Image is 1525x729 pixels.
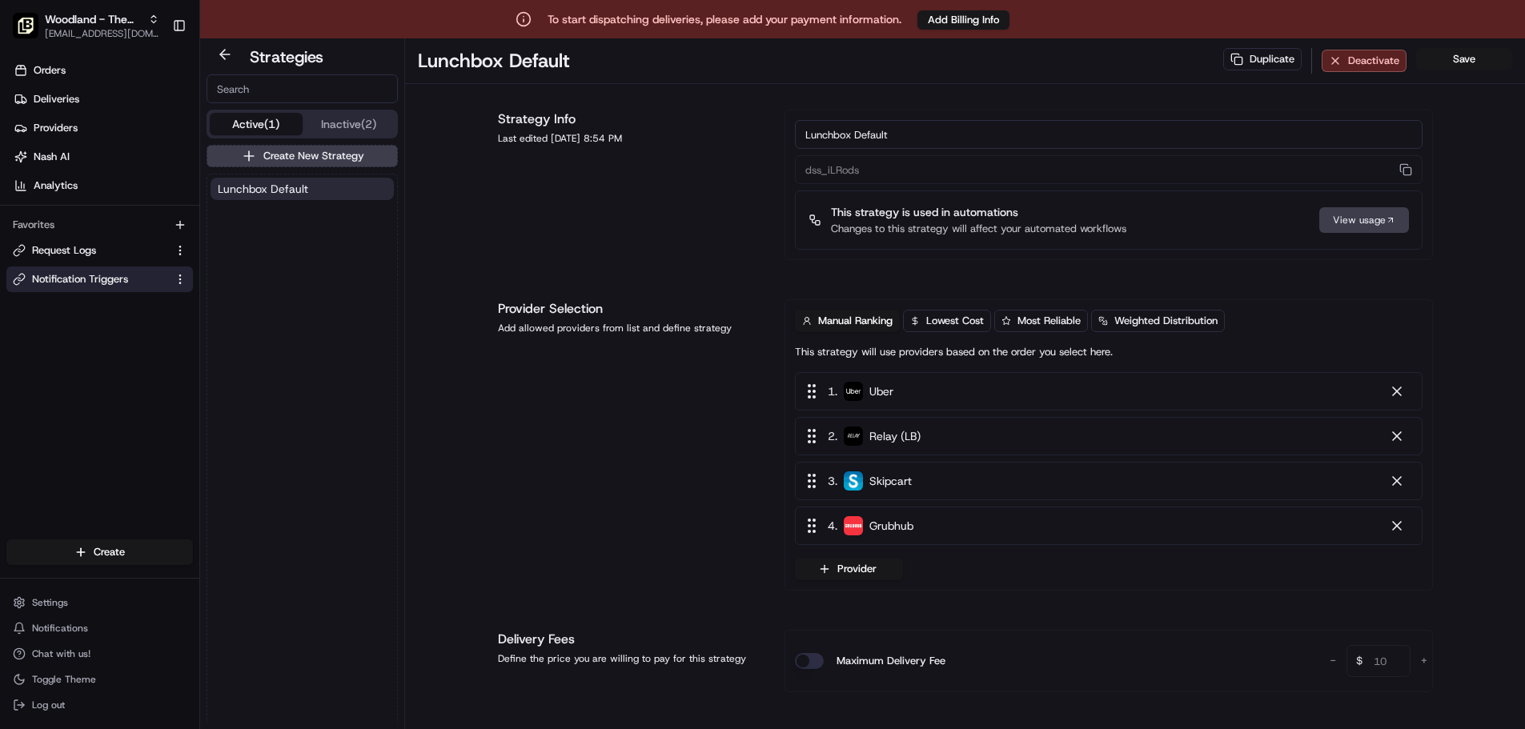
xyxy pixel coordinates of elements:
span: Lunchbox Default [218,181,308,197]
a: Add Billing Info [917,10,1009,30]
a: Deliveries [6,86,199,112]
button: Settings [6,591,193,614]
button: Chat with us! [6,643,193,665]
a: 💻API Documentation [129,351,263,380]
button: Create [6,539,193,565]
label: Maximum Delivery Fee [837,653,945,669]
h1: Lunchbox Default [418,48,570,74]
div: Favorites [6,212,193,238]
p: This strategy is used in automations [831,204,1126,220]
div: 2. Relay (LB) [795,417,1423,455]
img: 9188753566659_6852d8bf1fb38e338040_72.png [34,153,62,182]
div: Past conversations [16,208,102,221]
span: Pylon [159,397,194,409]
img: profile_skipcart_partner.png [844,471,863,491]
a: Providers [6,115,199,141]
button: Toggle Theme [6,668,193,691]
button: Save [1416,48,1512,70]
span: Chat with us! [32,647,90,660]
img: Nash [16,16,48,48]
button: Woodland - The Red ChickzWoodland - The Red Chickz[EMAIL_ADDRESS][DOMAIN_NAME] [6,6,166,45]
span: [DATE] [142,291,175,304]
a: Request Logs [13,243,167,258]
a: Notification Triggers [13,272,167,286]
div: 1 . [802,383,893,400]
button: Provider [795,558,903,580]
span: $ [1350,647,1369,679]
img: Brittany Newman [16,233,42,258]
span: Deliveries [34,92,79,106]
div: 📗 [16,359,29,372]
h1: Provider Selection [498,299,765,318]
div: 💻 [135,359,148,372]
button: See all [248,205,291,224]
div: We're available if you need us! [72,169,220,182]
span: [PERSON_NAME] [50,248,130,261]
span: Knowledge Base [32,358,122,374]
p: This strategy will use providers based on the order you select here. [795,345,1113,359]
span: Settings [32,596,68,609]
img: 1736555255976-a54dd68f-1ca7-489b-9aae-adbdc363a1c4 [32,292,45,305]
div: 4 . [802,517,913,535]
span: Relay (LB) [869,428,921,444]
span: Weighted Distribution [1114,314,1218,328]
img: Woodland - The Red Chickz [13,13,38,38]
span: [EMAIL_ADDRESS][DOMAIN_NAME] [45,27,159,40]
button: Inactive (2) [303,113,395,135]
img: 1736555255976-a54dd68f-1ca7-489b-9aae-adbdc363a1c4 [16,153,45,182]
span: Toggle Theme [32,673,96,686]
a: Orders [6,58,199,83]
span: Providers [34,121,78,135]
span: Manual Ranking [818,314,893,328]
div: Define the price you are willing to pay for this strategy [498,652,765,665]
button: Request Logs [6,238,193,263]
span: • [133,291,138,304]
img: 1736555255976-a54dd68f-1ca7-489b-9aae-adbdc363a1c4 [32,249,45,262]
span: Uber [869,383,893,399]
span: • [133,248,138,261]
div: 1. Uber [795,372,1423,411]
img: 5e692f75ce7d37001a5d71f1 [844,516,863,535]
span: Orders [34,63,66,78]
span: Lowest Cost [926,314,984,328]
div: Last edited [DATE] 8:54 PM [498,132,765,145]
span: Request Logs [32,243,96,258]
button: Start new chat [272,158,291,177]
button: Notification Triggers [6,266,193,292]
button: Lunchbox Default [211,178,394,200]
button: Notifications [6,617,193,639]
span: Log out [32,699,65,711]
span: Most Reliable [1017,314,1081,328]
input: Clear [42,103,264,120]
h2: Strategies [250,46,323,68]
button: Duplicate [1223,48,1302,70]
p: Welcome 👋 [16,64,291,90]
button: Most Reliable [994,310,1088,332]
span: Woodland - The Red Chickz [45,11,142,27]
button: Active (1) [210,113,303,135]
button: Create New Strategy [207,145,398,167]
span: Nash AI [34,150,70,164]
button: Lowest Cost [903,310,991,332]
img: uber-new-logo.jpeg [844,382,863,401]
a: Analytics [6,173,199,198]
span: Grubhub [869,518,913,534]
button: Deactivate [1322,50,1407,72]
button: Log out [6,694,193,716]
a: Nash AI [6,144,199,170]
input: Search [207,74,398,103]
span: [PERSON_NAME] [50,291,130,304]
span: API Documentation [151,358,257,374]
div: 3 . [802,472,912,490]
a: View usage [1319,207,1409,233]
a: 📗Knowledge Base [10,351,129,380]
h1: Strategy Info [498,110,765,129]
span: Analytics [34,178,78,193]
div: 4. Grubhub [795,507,1423,545]
button: Manual Ranking [795,310,900,332]
span: Skipcart [869,473,912,489]
p: To start dispatching deliveries, please add your payment information. [548,11,901,27]
p: Changes to this strategy will affect your automated workflows [831,222,1126,236]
